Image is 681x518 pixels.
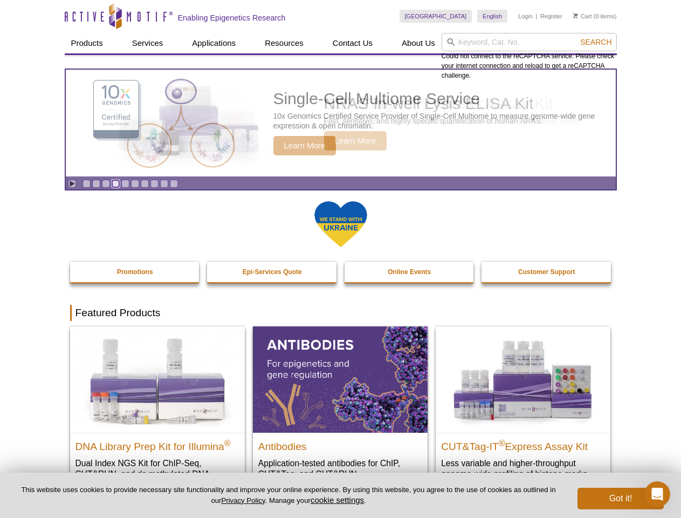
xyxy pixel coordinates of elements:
input: Keyword, Cat. No. [442,33,617,51]
p: 10x Genomics Certified Service Provider of Single-Cell Multiome to measure genome-wide gene expre... [273,111,610,131]
p: Less variable and higher-throughput genome-wide profiling of histone marks​. [441,458,605,480]
a: Privacy Policy [221,496,265,505]
span: Search [580,38,611,46]
a: About Us [395,33,442,53]
a: Products [65,33,109,53]
div: Could not connect to the reCAPTCHA service. Please check your internet connection and reload to g... [442,33,617,80]
a: Go to slide 1 [82,180,91,188]
h2: Enabling Epigenetics Research [178,13,286,23]
a: Go to slide 7 [141,180,149,188]
strong: Epi-Services Quote [243,268,302,276]
button: Search [577,37,615,47]
a: Applications [185,33,242,53]
a: Login [518,12,533,20]
a: Services [126,33,170,53]
iframe: Intercom live chat [644,481,670,507]
a: Go to slide 8 [150,180,159,188]
a: Go to slide 5 [121,180,129,188]
p: Application-tested antibodies for ChIP, CUT&Tag, and CUT&RUN. [258,458,422,480]
a: Go to slide 4 [112,180,120,188]
a: Contact Us [326,33,379,53]
li: | [536,10,538,23]
p: Dual Index NGS Kit for ChIP-Seq, CUT&RUN, and ds methylated DNA assays. [75,458,239,490]
a: [GEOGRAPHIC_DATA] [400,10,472,23]
img: All Antibodies [253,326,428,432]
a: English [477,10,507,23]
a: Go to slide 10 [170,180,178,188]
strong: Promotions [117,268,153,276]
h2: Single-Cell Multiome Service [273,91,610,107]
li: (0 items) [573,10,617,23]
a: Go to slide 2 [92,180,100,188]
img: CUT&Tag-IT® Express Assay Kit [436,326,610,432]
button: Got it! [577,488,664,509]
a: Single-Cell Multiome Service Single-Cell Multiome Service 10x Genomics Certified Service Provider... [66,70,616,176]
a: Customer Support [481,262,612,282]
h2: Antibodies [258,436,422,452]
h2: DNA Library Prep Kit for Illumina [75,436,239,452]
a: Go to slide 3 [102,180,110,188]
sup: ® [224,438,231,447]
a: Go to slide 6 [131,180,139,188]
span: Learn More [273,136,336,155]
sup: ® [499,438,505,447]
a: All Antibodies Antibodies Application-tested antibodies for ChIP, CUT&Tag, and CUT&RUN. [253,326,428,490]
img: DNA Library Prep Kit for Illumina [70,326,245,432]
img: Your Cart [573,13,578,18]
h2: Featured Products [70,305,611,321]
a: Toggle autoplay [68,180,76,188]
a: Promotions [70,262,201,282]
a: Register [540,12,562,20]
a: CUT&Tag-IT® Express Assay Kit CUT&Tag-IT®Express Assay Kit Less variable and higher-throughput ge... [436,326,610,490]
a: DNA Library Prep Kit for Illumina DNA Library Prep Kit for Illumina® Dual Index NGS Kit for ChIP-... [70,326,245,501]
img: Single-Cell Multiome Service [83,74,245,173]
a: Online Events [345,262,475,282]
img: We Stand With Ukraine [314,200,368,248]
strong: Online Events [388,268,431,276]
h2: CUT&Tag-IT Express Assay Kit [441,436,605,452]
article: Single-Cell Multiome Service [66,70,616,176]
p: This website uses cookies to provide necessary site functionality and improve your online experie... [17,485,560,506]
a: Resources [258,33,310,53]
a: Epi-Services Quote [207,262,338,282]
strong: Customer Support [518,268,575,276]
a: Go to slide 9 [160,180,168,188]
a: Cart [573,12,592,20]
button: cookie settings [311,495,364,505]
